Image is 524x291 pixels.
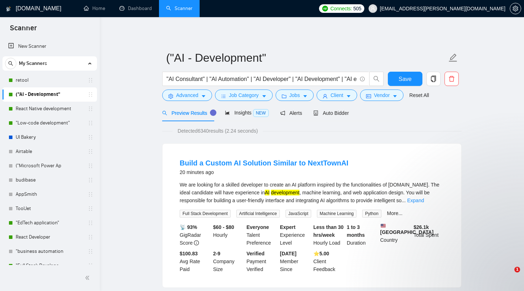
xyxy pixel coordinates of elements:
a: UI Bakery [16,130,83,144]
button: setting [510,3,521,14]
span: Full Stack Development [180,210,231,218]
span: 505 [353,5,361,12]
span: Job Category [229,91,258,99]
span: Preview Results [162,110,214,116]
div: We are looking for a skilled developer to create an AI platform inspired by the functionalities o... [180,181,444,204]
div: Hourly [212,223,245,247]
b: 📡 93% [180,224,197,230]
img: upwork-logo.png [322,6,328,11]
a: Reset All [409,91,429,99]
span: holder [88,106,93,112]
span: caret-down [201,93,206,99]
a: searchScanner [166,5,192,11]
a: "EdTech application" [16,216,83,230]
span: info-circle [360,77,365,81]
a: "business automation [16,244,83,259]
button: search [5,58,16,69]
a: "Low-code development" [16,116,83,130]
button: search [369,72,384,86]
b: Expert [280,224,296,230]
span: search [5,61,16,66]
a: "Full Stack Develope [16,259,83,273]
span: caret-down [346,93,351,99]
span: Alerts [280,110,302,116]
button: barsJob Categorycaret-down [215,90,272,101]
span: notification [280,111,285,116]
a: AppSmith [16,187,83,201]
span: search [370,76,383,82]
span: idcard [366,93,371,99]
a: homeHome [84,5,105,11]
button: folderJobscaret-down [276,90,314,101]
span: holder [88,220,93,226]
div: Talent Preference [245,223,279,247]
span: Insights [225,110,268,116]
b: Everyone [247,224,269,230]
span: user [323,93,328,99]
div: Payment Verified [245,250,279,273]
div: Hourly Load [312,223,345,247]
b: $100.83 [180,251,198,256]
span: double-left [85,274,92,281]
div: GigRadar Score [178,223,212,247]
span: holder [88,192,93,197]
span: Python [362,210,381,218]
b: Verified [247,251,265,256]
button: idcardVendorcaret-down [360,90,404,101]
span: folder [282,93,287,99]
span: 1 [514,267,520,272]
input: Scanner name... [166,49,447,67]
div: Client Feedback [312,250,345,273]
span: Auto Bidder [313,110,349,116]
a: New Scanner [8,39,91,53]
span: holder [88,120,93,126]
img: 🇺🇸 [381,223,386,228]
span: user [370,6,375,11]
a: retool [16,73,83,87]
span: NEW [253,109,269,117]
span: info-circle [194,240,199,245]
b: [DATE] [280,251,296,256]
span: holder [88,92,93,97]
div: Duration [345,223,379,247]
input: Search Freelance Jobs... [166,75,357,83]
mark: AI [265,190,269,195]
span: Artificial Intelligence [236,210,280,218]
a: ToolJet [16,201,83,216]
span: holder [88,134,93,140]
span: setting [168,93,173,99]
span: holder [88,206,93,211]
span: holder [88,149,93,154]
span: Scanner [4,23,42,38]
div: 20 minutes ago [180,168,348,177]
a: ("AI - Development" [16,87,83,102]
b: 1 to 3 months [347,224,365,238]
span: ... [402,198,406,203]
span: setting [510,6,521,11]
button: settingAdvancedcaret-down [162,90,212,101]
b: 2-9 [213,251,220,256]
div: Member Since [278,250,312,273]
button: userClientcaret-down [317,90,357,101]
a: React Native development [16,102,83,116]
button: delete [445,72,459,86]
span: delete [445,76,458,82]
a: Build a Custom AI Solution Similar to NextTownAI [180,159,348,167]
a: dashboardDashboard [119,5,152,11]
div: Tooltip anchor [210,109,216,116]
span: search [162,111,167,116]
span: Client [330,91,343,99]
div: Avg Rate Paid [178,250,212,273]
span: Save [399,75,411,83]
b: $60 - $80 [213,224,234,230]
b: [GEOGRAPHIC_DATA] [380,223,434,235]
mark: development [271,190,299,195]
span: Advanced [176,91,198,99]
span: copy [427,76,440,82]
span: area-chart [225,110,230,115]
a: Expand [407,198,424,203]
span: Jobs [289,91,300,99]
span: edit [448,53,458,62]
a: React Developer [16,230,83,244]
span: JavaScript [286,210,311,218]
